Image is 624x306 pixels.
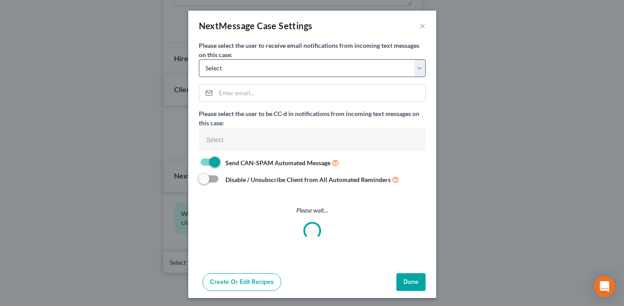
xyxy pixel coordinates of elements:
[396,273,426,291] button: Done
[199,109,426,128] label: Please select the user to be CC-d in notifications from incoming text messages on this case:
[199,206,426,215] p: Please wait...
[199,41,426,59] label: Please select the user to receive email notifications from incoming text messages on this case:
[225,176,391,183] strong: Disable / Unsubscribe Client from All Automated Reminders
[419,20,426,31] button: ×
[199,19,313,32] div: NextMessage Case Settings
[594,276,615,297] div: Open Intercom Messenger
[202,273,281,291] a: Create or Edit Recipes
[225,159,330,167] strong: Send CAN-SPAM Automated Message
[216,85,425,101] input: Enter email...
